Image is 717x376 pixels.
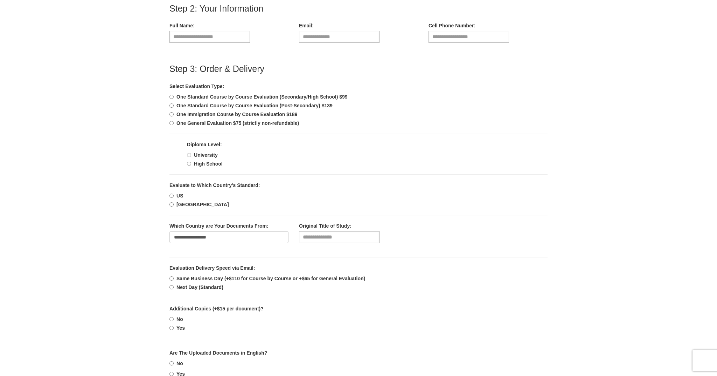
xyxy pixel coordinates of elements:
input: One General Evaluation $75 (strictly non-refundable) [169,121,174,125]
b: One Standard Course by Course Evaluation (Post-Secondary) $139 [176,103,333,108]
input: [GEOGRAPHIC_DATA] [169,202,174,207]
b: Are The Uploaded Documents in English? [169,350,267,356]
input: University [187,153,191,157]
b: University [194,152,218,158]
input: No [169,361,174,365]
b: Select Evaluation Type: [169,83,224,89]
label: Original Title of Study: [299,222,351,229]
b: No [176,361,183,366]
label: Email: [299,22,314,29]
b: Same Business Day (+$110 for Course by Course or +$65 for General Evaluation) [176,276,365,281]
b: Diploma Level: [187,142,222,147]
label: Which Country are Your Documents From: [169,222,269,229]
input: No [169,317,174,321]
b: Evaluate to Which Country's Standard: [169,182,260,188]
label: Cell Phone Number: [429,22,475,29]
label: Step 2: Your Information [169,4,263,14]
b: Additional Copies (+$15 per document)? [169,306,264,311]
b: No [176,316,183,322]
b: Next Day (Standard) [176,284,223,290]
input: Yes [169,326,174,330]
input: Same Business Day (+$110 for Course by Course or +$65 for General Evaluation) [169,276,174,281]
input: High School [187,162,191,166]
input: Yes [169,372,174,376]
b: Yes [176,325,185,331]
label: Full Name: [169,22,195,29]
b: High School [194,161,223,167]
b: One General Evaluation $75 (strictly non-refundable) [176,120,299,126]
input: US [169,194,174,198]
b: One Immigration Course by Course Evaluation $189 [176,112,297,117]
iframe: LiveChat chat widget [580,126,717,376]
b: [GEOGRAPHIC_DATA] [176,202,229,207]
input: One Standard Course by Course Evaluation (Secondary/High School) $99 [169,95,174,99]
b: One Standard Course by Course Evaluation (Secondary/High School) $99 [176,94,348,100]
input: One Immigration Course by Course Evaluation $189 [169,112,174,116]
label: Step 3: Order & Delivery [169,64,264,74]
b: Evaluation Delivery Speed via Email: [169,265,255,271]
b: US [176,193,183,199]
input: One Standard Course by Course Evaluation (Post-Secondary) $139 [169,103,174,108]
input: Next Day (Standard) [169,285,174,289]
